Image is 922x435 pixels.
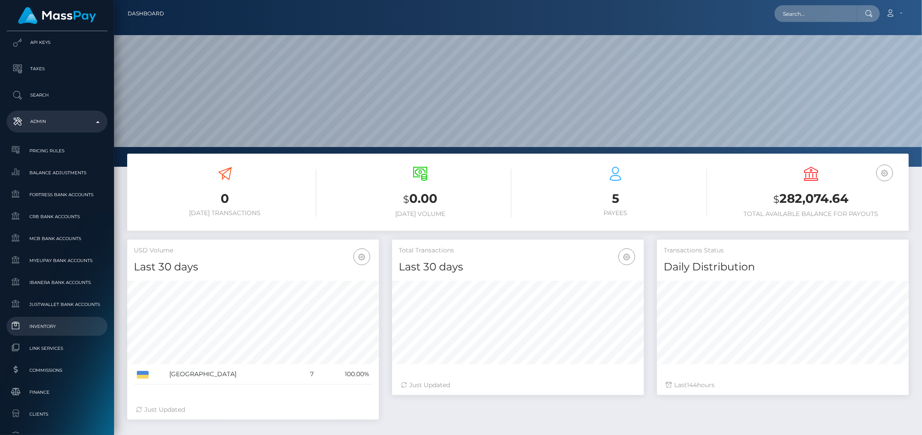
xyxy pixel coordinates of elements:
h3: 5 [525,190,707,207]
p: API Keys [10,36,104,49]
img: UA.png [137,371,149,379]
a: Dashboard [128,4,164,23]
td: [GEOGRAPHIC_DATA] [166,364,299,385]
a: CRB Bank Accounts [7,207,107,226]
a: Link Services [7,339,107,358]
h3: 282,074.64 [720,190,903,208]
h3: 0.00 [329,190,512,208]
a: API Keys [7,32,107,54]
p: Search [10,89,104,102]
h6: Total Available Balance for Payouts [720,210,903,218]
a: JustWallet Bank Accounts [7,295,107,314]
span: Commissions [10,365,104,375]
div: Last hours [666,381,900,390]
span: Ibanera Bank Accounts [10,277,104,288]
span: Pricing Rules [10,146,104,156]
a: MyEUPay Bank Accounts [7,251,107,270]
input: Search... [775,5,857,22]
a: Finance [7,383,107,402]
h6: [DATE] Transactions [134,209,316,217]
a: MCB Bank Accounts [7,229,107,248]
a: Pricing Rules [7,141,107,160]
a: Commissions [7,361,107,380]
small: $ [403,193,409,205]
span: MCB Bank Accounts [10,234,104,244]
a: Fortress Bank Accounts [7,185,107,204]
div: Just Updated [136,405,370,414]
a: Taxes [7,58,107,80]
span: Fortress Bank Accounts [10,190,104,200]
a: Inventory [7,317,107,336]
img: MassPay Logo [18,7,96,24]
h4: Last 30 days [399,259,637,275]
a: Clients [7,405,107,424]
span: Link Services [10,343,104,353]
a: Balance Adjustments [7,163,107,182]
div: Just Updated [401,381,635,390]
span: Finance [10,387,104,397]
h4: Daily Distribution [664,259,902,275]
td: 7 [299,364,317,385]
a: Admin [7,111,107,133]
span: JustWallet Bank Accounts [10,299,104,309]
span: MyEUPay Bank Accounts [10,255,104,266]
h4: Last 30 days [134,259,372,275]
span: Clients [10,409,104,419]
h6: Payees [525,209,707,217]
p: Taxes [10,62,104,75]
span: CRB Bank Accounts [10,212,104,222]
h5: Total Transactions [399,246,637,255]
a: Ibanera Bank Accounts [7,273,107,292]
h3: 0 [134,190,316,207]
span: 144 [687,381,697,389]
span: Inventory [10,321,104,331]
small: $ [774,193,780,205]
a: Search [7,84,107,106]
td: 100.00% [317,364,372,385]
p: Admin [10,115,104,128]
span: Balance Adjustments [10,168,104,178]
h5: USD Volume [134,246,372,255]
h6: [DATE] Volume [329,210,512,218]
h5: Transactions Status [664,246,902,255]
